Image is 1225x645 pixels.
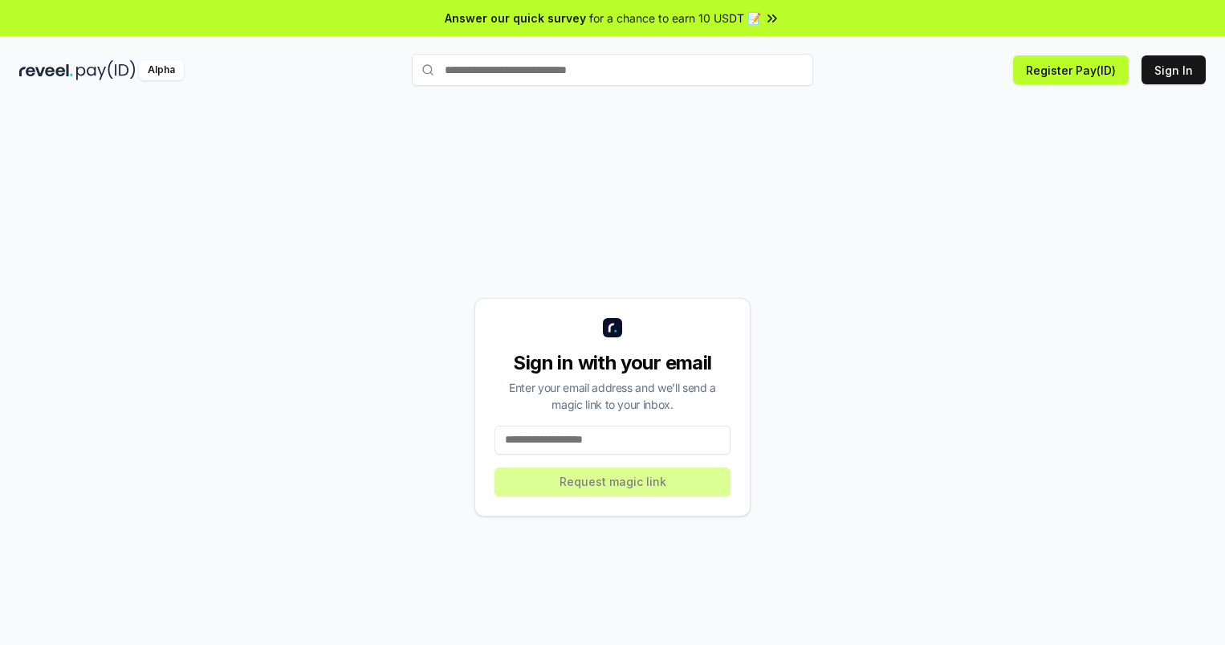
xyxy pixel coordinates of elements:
span: for a chance to earn 10 USDT 📝 [589,10,761,27]
img: logo_small [603,318,622,337]
span: Answer our quick survey [445,10,586,27]
img: pay_id [76,60,136,80]
img: reveel_dark [19,60,73,80]
div: Enter your email address and we’ll send a magic link to your inbox. [494,379,731,413]
div: Alpha [139,60,184,80]
div: Sign in with your email [494,350,731,376]
button: Register Pay(ID) [1013,55,1129,84]
button: Sign In [1142,55,1206,84]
